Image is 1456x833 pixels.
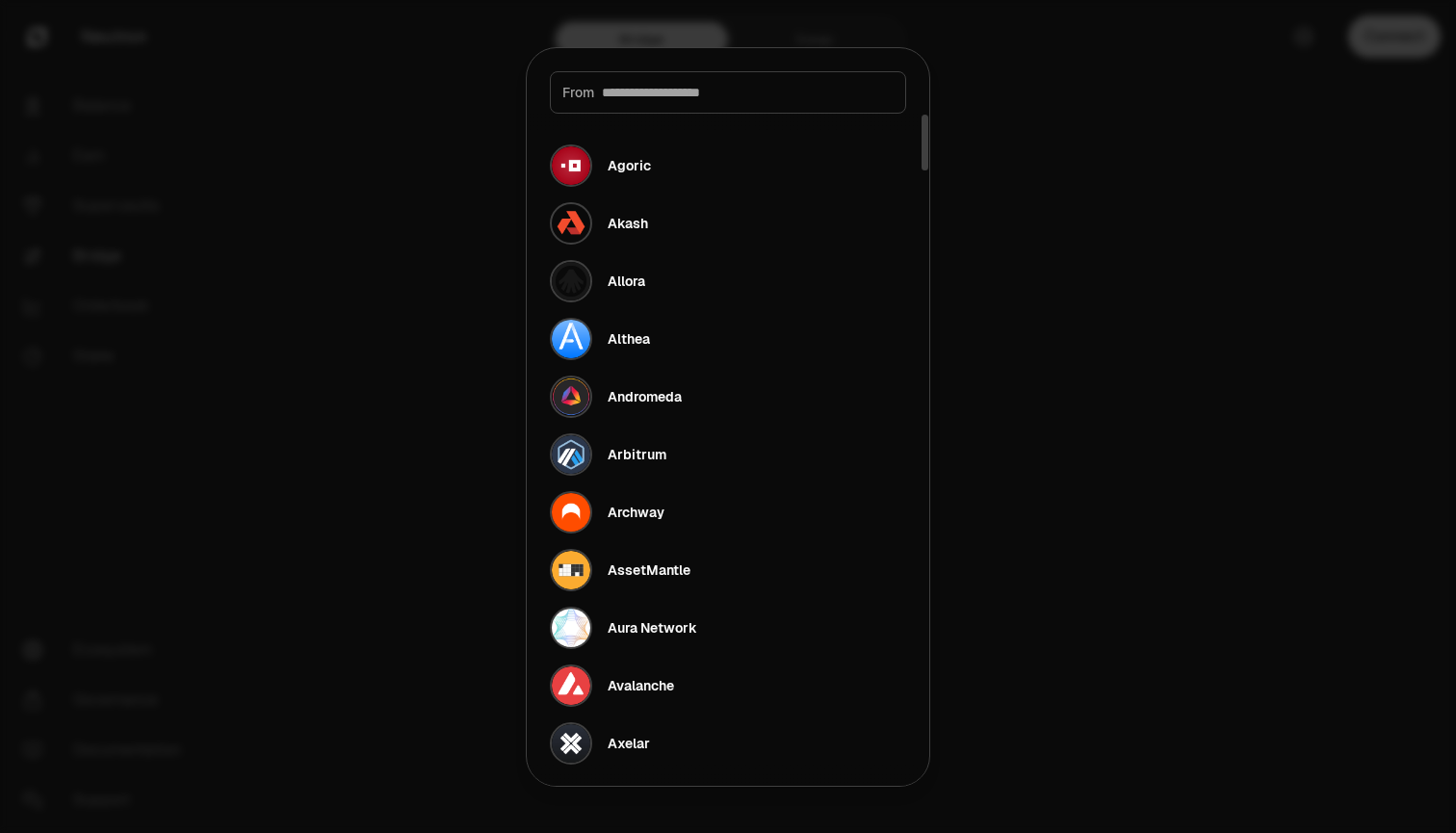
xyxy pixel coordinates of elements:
button: Axelar LogoAxelar [538,715,918,772]
div: Andromeda [608,387,682,406]
div: Agoric [608,156,651,175]
img: Axelar Logo [550,722,592,765]
button: Archway LogoArchway [538,483,918,541]
img: Babylon Genesis Logo [550,780,592,822]
div: Axelar [608,734,650,753]
img: Allora Logo [550,260,592,302]
img: Andromeda Logo [550,376,592,418]
img: Althea Logo [550,318,592,360]
div: Akash [608,214,648,233]
button: Akash LogoAkash [538,195,918,252]
button: Andromeda LogoAndromeda [538,368,918,426]
div: Aura Network [608,618,697,638]
span: From [562,83,594,102]
div: AssetMantle [608,560,690,580]
button: Aura Network LogoAura Network [538,599,918,657]
button: AssetMantle LogoAssetMantle [538,541,918,599]
div: Archway [608,503,664,522]
img: Aura Network Logo [550,607,592,649]
button: Allora LogoAllora [538,252,918,310]
img: Akash Logo [550,202,592,245]
button: Avalanche LogoAvalanche [538,657,918,715]
img: Arbitrum Logo [550,433,592,476]
div: Avalanche [608,676,674,695]
div: Althea [608,329,650,349]
div: Allora [608,272,645,291]
div: Arbitrum [608,445,666,464]
button: Agoric LogoAgoric [538,137,918,195]
img: Archway Logo [550,491,592,534]
button: Althea LogoAlthea [538,310,918,368]
img: Agoric Logo [550,144,592,187]
button: Arbitrum LogoArbitrum [538,426,918,483]
img: Avalanche Logo [550,664,592,707]
button: Babylon Genesis Logo [538,772,918,830]
img: AssetMantle Logo [550,549,592,591]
